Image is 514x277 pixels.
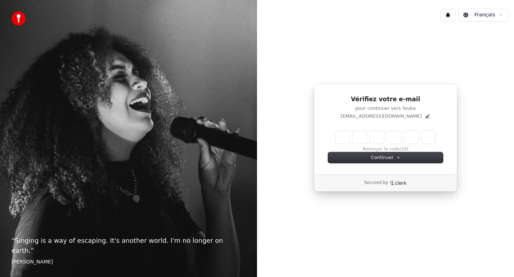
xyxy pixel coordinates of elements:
p: Secured by [364,180,388,186]
a: Clerk logo [390,180,407,185]
button: Edit [425,113,430,119]
h1: Vérifiez votre e-mail [328,95,443,104]
input: Enter verification code [336,131,435,144]
img: youka [11,11,26,26]
p: pour continuer vers Youka [328,105,443,112]
span: Continuer [371,154,400,161]
button: Continuer [328,152,443,163]
footer: [PERSON_NAME] [11,258,246,266]
p: “ Singing is a way of escaping. It's another world. I'm no longer on earth. ” [11,236,246,256]
p: [EMAIL_ADDRESS][DOMAIN_NAME] [341,113,422,119]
